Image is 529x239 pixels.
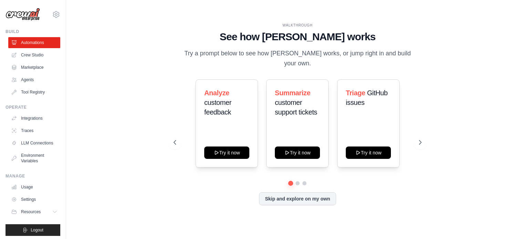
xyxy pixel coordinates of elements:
a: Settings [8,194,60,205]
span: customer feedback [204,99,231,116]
a: Traces [8,125,60,136]
span: Logout [31,227,43,233]
button: Logout [6,224,60,236]
span: GitHub issues [346,89,388,106]
a: Automations [8,37,60,48]
div: WALKTHROUGH [174,23,422,28]
a: Marketplace [8,62,60,73]
a: Crew Studio [8,50,60,61]
button: Skip and explore on my own [259,192,336,205]
a: Tool Registry [8,87,60,98]
span: Analyze [204,89,229,97]
div: Manage [6,173,60,179]
div: Operate [6,105,60,110]
span: Summarize [275,89,310,97]
a: Usage [8,182,60,193]
a: Environment Variables [8,150,60,166]
a: LLM Connections [8,138,60,149]
p: Try a prompt below to see how [PERSON_NAME] works, or jump right in and build your own. [182,48,413,69]
button: Try it now [204,146,249,159]
span: Triage [346,89,365,97]
h1: See how [PERSON_NAME] works [174,31,422,43]
button: Try it now [275,146,320,159]
iframe: Chat Widget [495,206,529,239]
button: Resources [8,206,60,217]
span: customer support tickets [275,99,317,116]
span: Resources [21,209,41,215]
a: Agents [8,74,60,85]
div: Build [6,29,60,34]
a: Integrations [8,113,60,124]
img: Logo [6,8,40,21]
button: Try it now [346,146,391,159]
